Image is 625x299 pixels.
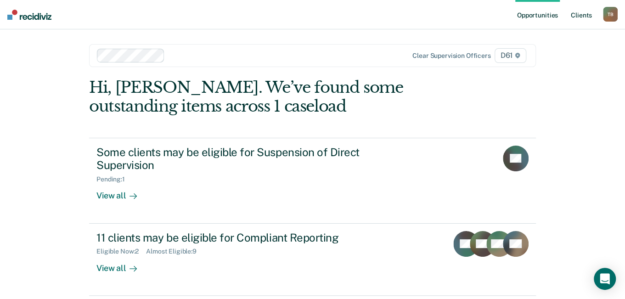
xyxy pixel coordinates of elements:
div: 11 clients may be eligible for Compliant Reporting [96,231,419,244]
span: D61 [495,48,526,63]
a: 11 clients may be eligible for Compliant ReportingEligible Now:2Almost Eligible:9View all [89,224,536,296]
div: Open Intercom Messenger [594,268,616,290]
div: Eligible Now : 2 [96,248,146,255]
div: Pending : 1 [96,175,132,183]
div: Some clients may be eligible for Suspension of Direct Supervision [96,146,419,172]
div: Hi, [PERSON_NAME]. We’ve found some outstanding items across 1 caseload [89,78,446,116]
img: Recidiviz [7,10,51,20]
div: View all [96,255,148,273]
a: Some clients may be eligible for Suspension of Direct SupervisionPending:1View all [89,138,536,224]
div: View all [96,183,148,201]
div: Clear supervision officers [412,52,490,60]
button: TB [603,7,618,22]
div: Almost Eligible : 9 [146,248,204,255]
div: T B [603,7,618,22]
